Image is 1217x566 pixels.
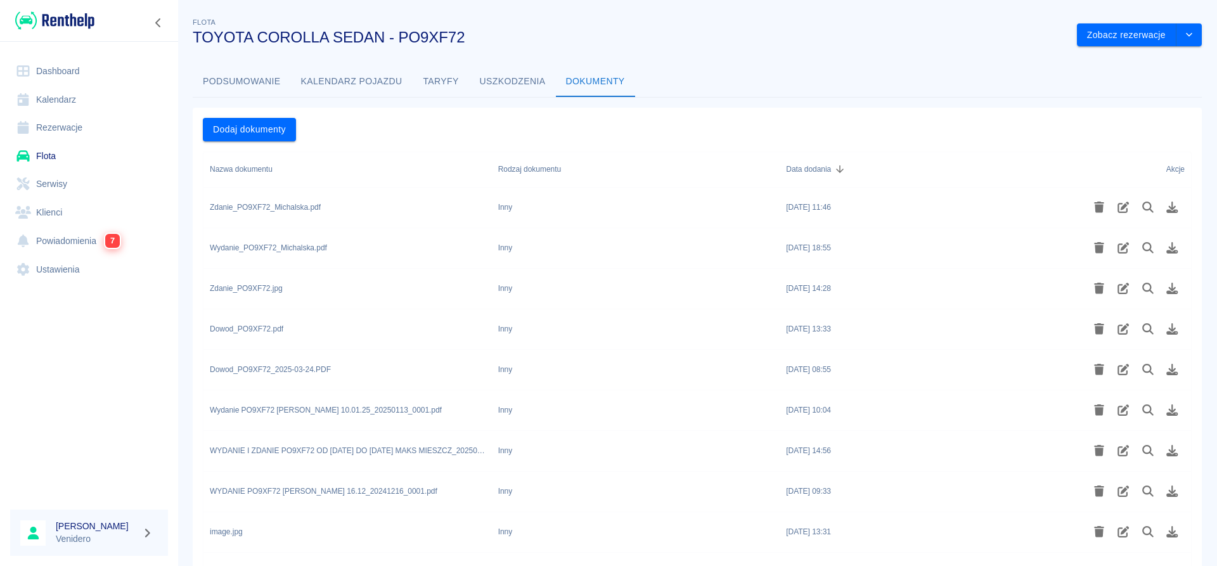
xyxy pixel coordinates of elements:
[210,445,486,456] div: WYDANIE I ZDANIE PO9XF72 OD 16.12.24 DO 10.01.25 MAKS MIESZCZ_20250110_0001.pdf
[210,486,437,497] div: WYDANIE PO9XF72 MAKSYMILIAN MIESZCZAK 16.12_20241216_0001.pdf
[498,323,513,335] div: Inny
[1136,399,1161,421] button: Podgląd pliku
[56,520,137,532] h6: [PERSON_NAME]
[1136,480,1161,502] button: Podgląd pliku
[1087,480,1112,502] button: Usuń plik
[498,242,513,254] div: Inny
[1136,359,1161,380] button: Podgląd pliku
[786,151,831,187] div: Data dodania
[1111,480,1136,502] button: Edytuj rodzaj dokumentu
[210,151,273,187] div: Nazwa dokumentu
[1160,318,1185,340] button: Pobierz plik
[210,526,243,537] div: image.jpg
[10,86,168,114] a: Kalendarz
[105,233,120,248] span: 7
[1136,237,1161,259] button: Podgląd pliku
[556,67,635,97] button: Dokumenty
[210,202,321,213] div: Zdanie_PO9XF72_Michalska.pdf
[1111,359,1136,380] button: Edytuj rodzaj dokumentu
[1111,399,1136,421] button: Edytuj rodzaj dokumentu
[786,486,831,497] div: 17 gru 2024, 09:33
[786,445,831,456] div: 10 sty 2025, 14:56
[10,142,168,170] a: Flota
[1136,196,1161,218] button: Podgląd pliku
[10,198,168,227] a: Klienci
[1087,278,1112,299] button: Usuń plik
[56,532,137,546] p: Venidero
[1087,237,1112,259] button: Usuń plik
[1160,480,1185,502] button: Pobierz plik
[149,15,168,31] button: Zwiń nawigację
[1111,521,1136,543] button: Edytuj rodzaj dokumentu
[1160,440,1185,461] button: Pobierz plik
[203,118,296,141] button: Dodaj dokumenty
[10,10,94,31] a: Renthelp logo
[1160,399,1185,421] button: Pobierz plik
[1160,196,1185,218] button: Pobierz plik
[498,445,513,456] div: Inny
[1160,278,1185,299] button: Pobierz plik
[780,151,1068,187] div: Data dodania
[10,57,168,86] a: Dashboard
[193,67,291,97] button: Podsumowanie
[1087,521,1112,543] button: Usuń plik
[498,404,513,416] div: Inny
[1087,399,1112,421] button: Usuń plik
[1068,151,1191,187] div: Akcje
[786,283,831,294] div: 29 cze 2025, 14:28
[210,323,283,335] div: Dowod_PO9XF72.pdf
[498,364,513,375] div: Inny
[1176,23,1202,47] button: drop-down
[193,29,1067,46] h3: TOYOTA COROLLA SEDAN - PO9XF72
[10,226,168,255] a: Powiadomienia7
[10,255,168,284] a: Ustawienia
[193,18,216,26] span: Flota
[210,364,331,375] div: Dowod_PO9XF72_2025-03-24.PDF
[1111,237,1136,259] button: Edytuj rodzaj dokumentu
[291,67,413,97] button: Kalendarz pojazdu
[1136,521,1161,543] button: Podgląd pliku
[1087,359,1112,380] button: Usuń plik
[470,67,556,97] button: Uszkodzenia
[492,151,780,187] div: Rodzaj dokumentu
[1136,278,1161,299] button: Podgląd pliku
[498,486,513,497] div: Inny
[1160,359,1185,380] button: Pobierz plik
[498,526,513,537] div: Inny
[210,404,442,416] div: Wydanie PO9XF72 Dariusz Średniawa 10.01.25_20250113_0001.pdf
[786,404,831,416] div: 13 sty 2025, 10:04
[203,151,492,187] div: Nazwa dokumentu
[786,323,831,335] div: 27 maj 2025, 13:33
[786,242,831,254] div: 29 cze 2025, 18:55
[1111,278,1136,299] button: Edytuj rodzaj dokumentu
[15,10,94,31] img: Renthelp logo
[210,283,283,294] div: Zdanie_PO9XF72.jpg
[786,364,831,375] div: 24 mar 2025, 08:55
[1111,196,1136,218] button: Edytuj rodzaj dokumentu
[210,242,327,254] div: Wydanie_PO9XF72_Michalska.pdf
[498,202,513,213] div: Inny
[831,160,849,178] button: Sort
[1136,440,1161,461] button: Podgląd pliku
[10,113,168,142] a: Rezerwacje
[10,170,168,198] a: Serwisy
[1087,440,1112,461] button: Usuń plik
[498,151,561,187] div: Rodzaj dokumentu
[786,526,831,537] div: 6 gru 2024, 13:31
[1087,196,1112,218] button: Usuń plik
[1160,521,1185,543] button: Pobierz plik
[1111,440,1136,461] button: Edytuj rodzaj dokumentu
[1087,318,1112,340] button: Usuń plik
[498,283,513,294] div: Inny
[786,202,831,213] div: 18 sie 2025, 11:46
[1077,23,1176,47] button: Zobacz rezerwacje
[1111,318,1136,340] button: Edytuj rodzaj dokumentu
[413,67,470,97] button: Taryfy
[1160,237,1185,259] button: Pobierz plik
[1166,151,1185,187] div: Akcje
[1136,318,1161,340] button: Podgląd pliku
